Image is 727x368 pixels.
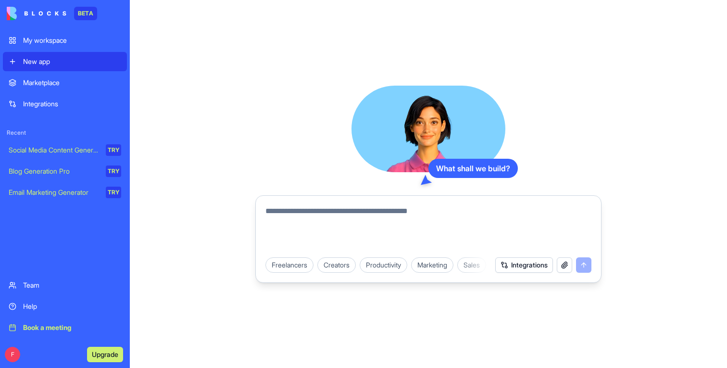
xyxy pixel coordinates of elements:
span: F [5,347,20,362]
div: Team [23,280,121,290]
div: What shall we build? [428,159,518,178]
a: Integrations [3,94,127,114]
div: Blog Generation Pro [9,166,99,176]
div: Productivity [360,257,407,273]
div: TRY [106,187,121,198]
div: Social Media Content Generator [9,145,99,155]
a: Upgrade [87,349,123,359]
div: New app [23,57,121,66]
div: Sales [457,257,486,273]
div: Marketplace [23,78,121,88]
div: BETA [74,7,97,20]
button: Upgrade [87,347,123,362]
a: Help [3,297,127,316]
a: Book a meeting [3,318,127,337]
div: TRY [106,165,121,177]
span: Recent [3,129,127,137]
div: My workspace [23,36,121,45]
div: Creators [317,257,356,273]
button: Integrations [495,257,553,273]
a: Team [3,276,127,295]
div: Integrations [23,99,121,109]
a: BETA [7,7,97,20]
a: Social Media Content GeneratorTRY [3,140,127,160]
img: logo [7,7,66,20]
div: Freelancers [265,257,313,273]
div: Book a meeting [23,323,121,332]
a: Marketplace [3,73,127,92]
div: Marketing [411,257,453,273]
div: TRY [106,144,121,156]
a: Email Marketing GeneratorTRY [3,183,127,202]
a: New app [3,52,127,71]
div: Email Marketing Generator [9,188,99,197]
a: My workspace [3,31,127,50]
a: Blog Generation ProTRY [3,162,127,181]
div: Help [23,302,121,311]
